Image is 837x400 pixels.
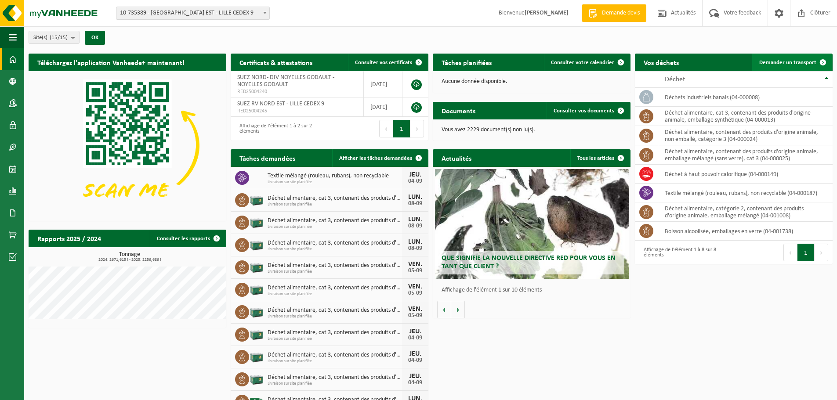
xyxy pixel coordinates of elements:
td: déchet alimentaire, contenant des produits d'origine animale, non emballé, catégorie 3 (04-000024) [658,126,833,145]
span: Que signifie la nouvelle directive RED pour vous en tant que client ? [442,255,616,270]
span: Demande devis [600,9,642,18]
p: Aucune donnée disponible. [442,79,622,85]
span: Déchet alimentaire, cat 3, contenant des produits d'origine animale, emballage s... [268,307,402,314]
h2: Certificats & attestations [231,54,321,71]
div: 05-09 [406,313,424,319]
span: 2024: 2671,615 t - 2025: 2256,686 t [33,258,226,262]
img: PB-LB-0680-HPE-GN-01 [249,304,264,319]
span: Livraison sur site planifiée [268,359,402,364]
div: LUN. [406,238,424,245]
strong: [PERSON_NAME] [525,10,569,16]
td: déchet alimentaire, contenant des produits d'origine animale, emballage mélangé (sans verre), cat... [658,145,833,165]
span: Livraison sur site planifiée [268,314,402,319]
img: Download de VHEPlus App [29,71,226,220]
div: 05-09 [406,268,424,274]
span: Livraison sur site planifiée [268,269,402,274]
span: Consulter vos certificats [355,60,412,65]
span: 10-735389 - SUEZ RV NORD EST - LILLE CEDEX 9 [116,7,270,20]
div: JEU. [406,350,424,357]
span: Livraison sur site planifiée [268,224,402,230]
img: PB-LB-0680-HPE-GN-01 [249,326,264,341]
h2: Actualités [433,149,480,166]
td: boisson alcoolisée, emballages en verre (04-001738) [658,222,833,241]
td: déchet alimentaire, cat 3, contenant des produits d'origine animale, emballage synthétique (04-00... [658,107,833,126]
div: 08-09 [406,201,424,207]
img: PB-LB-0680-HPE-GN-01 [249,214,264,229]
span: Déchet alimentaire, cat 3, contenant des produits d'origine animale, emballage s... [268,285,402,292]
div: 08-09 [406,245,424,252]
td: déchets industriels banals (04-000008) [658,88,833,107]
div: JEU. [406,373,424,380]
span: RED25004240 [237,88,357,95]
h2: Téléchargez l'application Vanheede+ maintenant! [29,54,193,71]
span: Déchet alimentaire, cat 3, contenant des produits d'origine animale, emballage s... [268,374,402,381]
div: VEN. [406,283,424,290]
span: Livraison sur site planifiée [268,202,402,207]
img: PB-LB-0680-HPE-GN-01 [249,259,264,274]
span: Déchet alimentaire, cat 3, contenant des produits d'origine animale, emballage s... [268,217,402,224]
p: Vous avez 2229 document(s) non lu(s). [442,127,622,133]
a: Consulter vos documents [547,102,630,119]
img: PB-LB-0680-HPE-GN-01 [249,237,264,252]
h2: Tâches demandées [231,149,304,166]
img: PB-LB-0680-HPE-GN-01 [249,371,264,386]
td: textile mélangé (rouleau, rubans), non recyclable (04-000187) [658,184,833,202]
td: déchet à haut pouvoir calorifique (04-000149) [658,165,833,184]
span: Déchet alimentaire, cat 3, contenant des produits d'origine animale, emballage s... [268,195,402,202]
span: 10-735389 - SUEZ RV NORD EST - LILLE CEDEX 9 [116,7,269,19]
div: 04-09 [406,335,424,341]
span: Site(s) [33,31,68,44]
button: Previous [379,120,393,137]
span: SUEZ NORD- DIV NOYELLES GODAULT - NOYELLES GODAULT [237,74,334,88]
a: Afficher les tâches demandées [332,149,428,167]
a: Que signifie la nouvelle directive RED pour vous en tant que client ? [435,169,629,279]
span: Livraison sur site planifiée [268,336,402,342]
button: Site(s)(15/15) [29,31,80,44]
span: Consulter votre calendrier [551,60,614,65]
a: Consulter vos certificats [348,54,428,71]
span: RED25004245 [237,108,357,115]
span: Déchet alimentaire, cat 3, contenant des produits d'origine animale, emballage s... [268,240,402,247]
span: Déchet [665,76,685,83]
span: Livraison sur site planifiée [268,247,402,252]
button: Volgende [451,301,465,318]
h2: Vos déchets [635,54,688,71]
count: (15/15) [50,35,68,40]
div: 04-09 [406,357,424,364]
a: Consulter les rapports [150,230,225,247]
p: Affichage de l'élément 1 sur 10 éléments [442,287,626,293]
div: JEU. [406,328,424,335]
div: LUN. [406,216,424,223]
button: Vorige [437,301,451,318]
img: PB-LB-0680-HPE-GN-01 [249,281,264,296]
h2: Tâches planifiées [433,54,500,71]
button: 1 [393,120,410,137]
td: [DATE] [364,97,402,117]
span: Déchet alimentaire, cat 3, contenant des produits d'origine animale, emballage s... [268,262,402,269]
span: Afficher les tâches demandées [339,155,412,161]
span: Livraison sur site planifiée [268,180,402,185]
img: PB-LB-0680-HPE-GN-01 [249,349,264,364]
button: Previous [783,244,797,261]
div: Affichage de l'élément 1 à 8 sur 8 éléments [639,243,729,262]
a: Tous les articles [570,149,630,167]
span: Consulter vos documents [554,108,614,114]
div: 05-09 [406,290,424,296]
span: Déchet alimentaire, cat 3, contenant des produits d'origine animale, emballage s... [268,352,402,359]
td: déchet alimentaire, catégorie 2, contenant des produits d'origine animale, emballage mélangé (04-... [658,202,833,222]
td: [DATE] [364,71,402,97]
span: Textile mélangé (rouleau, rubans), non recyclable [268,173,402,180]
a: Demande devis [582,4,646,22]
div: VEN. [406,261,424,268]
button: Next [815,244,828,261]
div: VEN. [406,306,424,313]
button: OK [85,31,105,45]
h3: Tonnage [33,252,226,262]
span: Livraison sur site planifiée [268,381,402,386]
span: Demander un transport [759,60,816,65]
div: 08-09 [406,223,424,229]
div: 04-09 [406,380,424,386]
div: LUN. [406,194,424,201]
div: JEU. [406,171,424,178]
div: Affichage de l'élément 1 à 2 sur 2 éléments [235,119,325,138]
